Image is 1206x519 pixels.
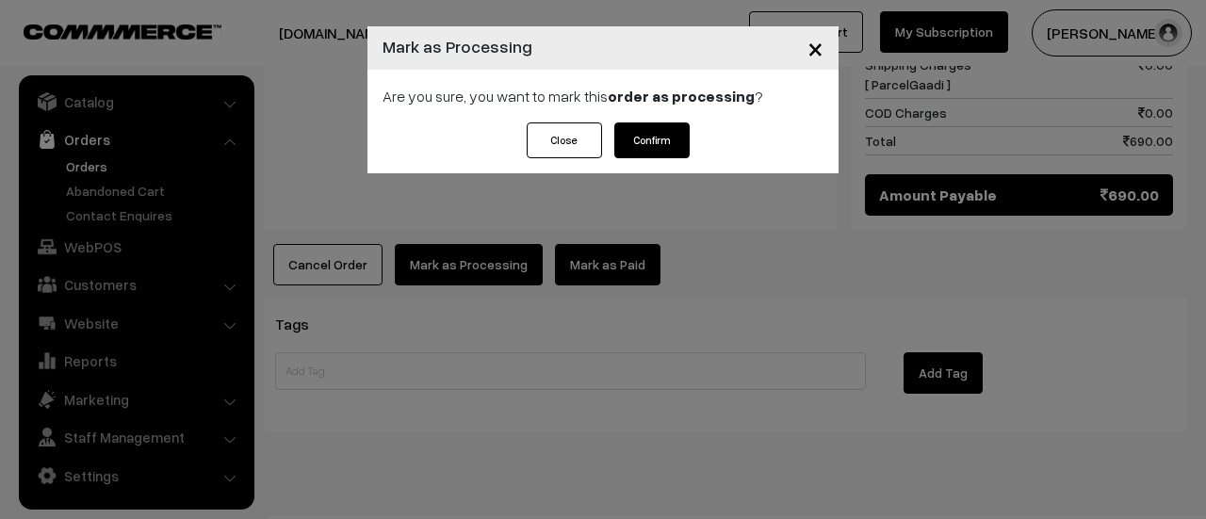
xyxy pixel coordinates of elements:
[807,30,823,65] span: ×
[608,87,755,105] strong: order as processing
[614,122,690,158] button: Confirm
[383,34,532,59] h4: Mark as Processing
[527,122,602,158] button: Close
[792,19,839,77] button: Close
[367,70,839,122] div: Are you sure, you want to mark this ?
